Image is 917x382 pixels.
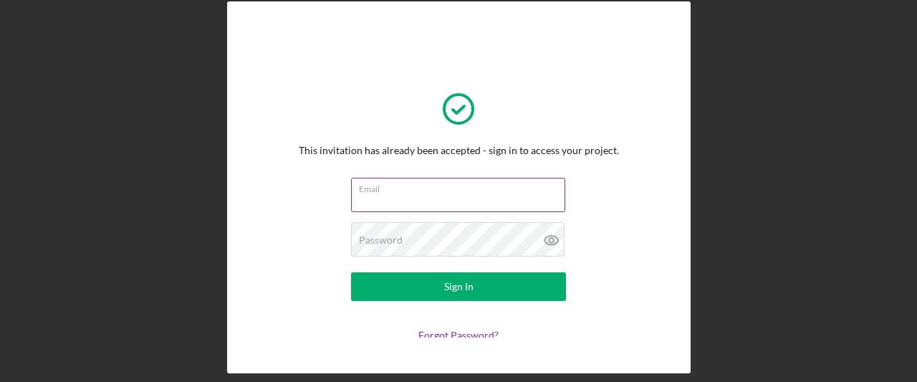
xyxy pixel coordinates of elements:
a: Forgot Password? [418,329,499,341]
label: Email [359,178,565,194]
div: Sign In [444,272,474,301]
label: Password [359,234,403,246]
div: This invitation has already been accepted - sign in to access your project. [299,145,619,156]
button: Sign In [351,272,566,301]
